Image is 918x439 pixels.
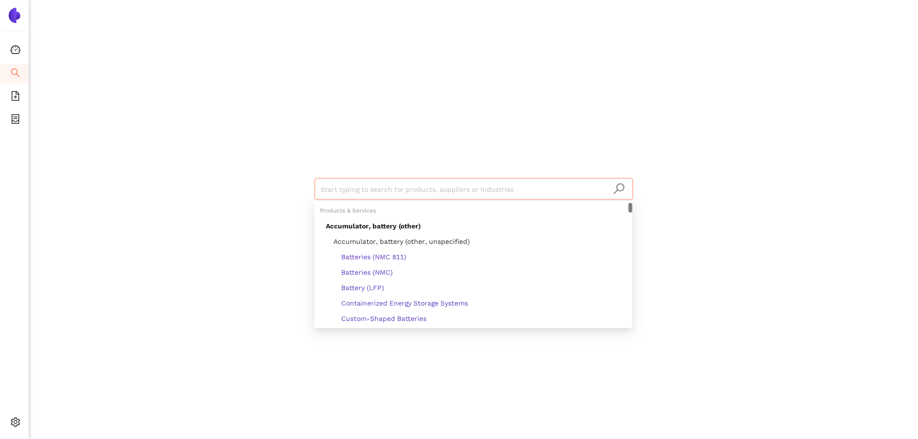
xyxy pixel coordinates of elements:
[11,41,20,61] span: dashboard
[11,414,20,433] span: setting
[11,88,20,107] span: file-add
[11,65,20,84] span: search
[326,284,384,292] span: Battery (LFP)
[326,222,421,230] span: Accumulator, battery (other)
[11,111,20,130] span: container
[314,203,632,218] div: Products & Services
[613,183,625,195] span: search
[326,315,426,322] span: Custom-Shaped Batteries
[326,268,393,276] span: Batteries (NMC)
[7,8,22,23] img: Logo
[326,238,470,245] span: Accumulator, battery (other, unspecified)
[326,299,468,307] span: Containerized Energy Storage Systems
[326,253,406,261] span: Batteries (NMC 811)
